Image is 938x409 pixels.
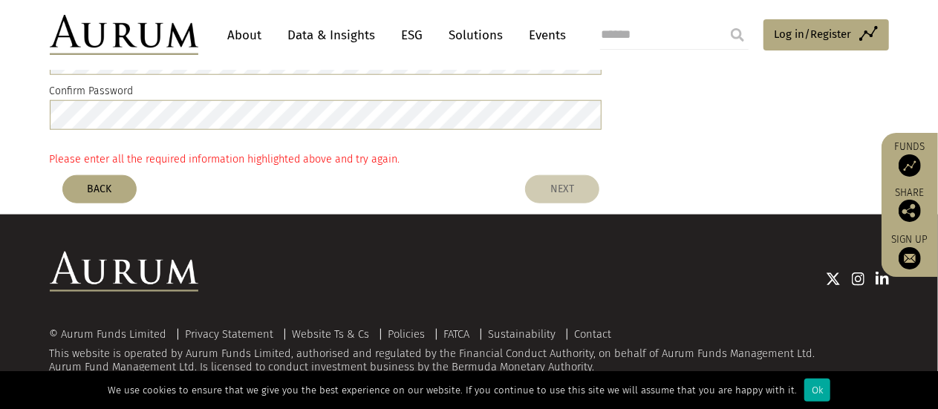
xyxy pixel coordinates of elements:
input: Submit [723,20,752,50]
img: Aurum Logo [50,252,198,292]
a: FATCA [444,327,470,341]
button: NEXT [525,175,599,203]
button: BACK [62,175,137,203]
div: © Aurum Funds Limited [50,329,175,340]
a: Solutions [442,22,511,49]
div: Share [889,188,931,222]
img: Share this post [899,200,921,222]
a: Sustainability [489,327,556,341]
a: Funds [889,140,931,177]
a: Website Ts & Cs [293,327,370,341]
img: Linkedin icon [876,272,889,287]
a: Log in/Register [763,19,889,50]
div: This website is operated by Aurum Funds Limited, authorised and regulated by the Financial Conduc... [50,329,889,374]
a: Contact [575,327,612,341]
img: Aurum [50,15,198,55]
img: Sign up to our newsletter [899,247,921,269]
img: Instagram icon [852,272,865,287]
img: Access Funds [899,154,921,177]
a: ESG [394,22,431,49]
div: Ok [804,379,830,402]
a: About [221,22,270,49]
div: Please enter all the required information highlighted above and try again. [50,151,889,168]
img: Twitter icon [826,272,841,287]
a: Sign up [889,233,931,269]
span: Log in/Register [775,25,852,43]
a: Privacy Statement [186,327,274,341]
a: Policies [388,327,426,341]
a: Data & Insights [281,22,383,49]
label: Confirm Password [50,82,134,100]
a: Events [522,22,567,49]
